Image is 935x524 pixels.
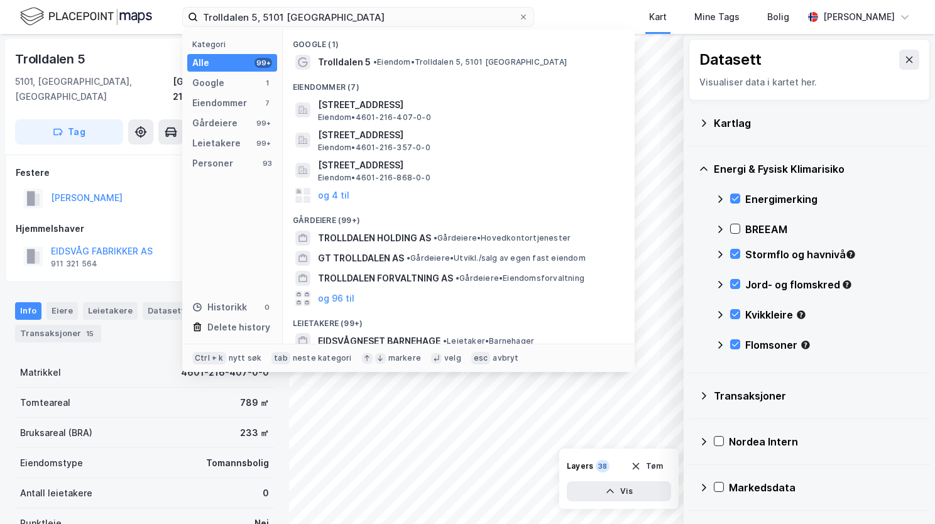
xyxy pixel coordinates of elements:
[283,205,635,228] div: Gårdeiere (99+)
[745,247,920,262] div: Stormflo og havnivå
[694,9,740,25] div: Mine Tags
[84,327,96,340] div: 15
[714,388,920,403] div: Transaksjoner
[192,300,247,315] div: Historikk
[229,353,262,363] div: nytt søk
[262,78,272,88] div: 1
[173,74,274,104] div: [GEOGRAPHIC_DATA], 216/407
[745,277,920,292] div: Jord- og flomskred
[207,320,270,335] div: Delete history
[767,9,789,25] div: Bolig
[83,302,138,320] div: Leietakere
[240,425,269,440] div: 233 ㎡
[493,353,518,363] div: avbryt
[20,365,61,380] div: Matrikkel
[318,271,453,286] span: TROLLDALEN FORVALTNING AS
[192,75,224,90] div: Google
[841,279,853,290] div: Tooltip anchor
[254,58,272,68] div: 99+
[271,352,290,364] div: tab
[318,158,620,173] span: [STREET_ADDRESS]
[318,97,620,112] span: [STREET_ADDRESS]
[823,9,895,25] div: [PERSON_NAME]
[388,353,421,363] div: markere
[293,353,352,363] div: neste kategori
[263,486,269,501] div: 0
[262,158,272,168] div: 93
[198,8,518,26] input: Søk på adresse, matrikkel, gårdeiere, leietakere eller personer
[699,50,762,70] div: Datasett
[20,456,83,471] div: Eiendomstype
[206,456,269,471] div: Tomannsbolig
[262,98,272,108] div: 7
[456,273,459,283] span: •
[434,233,571,243] span: Gårdeiere • Hovedkontortjenester
[714,161,920,177] div: Energi & Fysisk Klimarisiko
[745,192,920,207] div: Energimerking
[20,6,152,28] img: logo.f888ab2527a4732fd821a326f86c7f29.svg
[318,143,430,153] span: Eiendom • 4601-216-357-0-0
[254,138,272,148] div: 99+
[192,55,209,70] div: Alle
[46,302,78,320] div: Eiere
[567,461,593,471] div: Layers
[699,75,919,90] div: Visualiser data i kartet her.
[596,460,610,472] div: 38
[318,251,404,266] span: GT TROLLDALEN AS
[15,302,41,320] div: Info
[240,395,269,410] div: 789 ㎡
[254,118,272,128] div: 99+
[471,352,491,364] div: esc
[318,55,371,70] span: Trolldalen 5
[745,307,920,322] div: Kvikkleire
[192,352,226,364] div: Ctrl + k
[714,116,920,131] div: Kartlag
[318,112,431,123] span: Eiendom • 4601-216-407-0-0
[15,49,88,69] div: Trolldalen 5
[16,165,273,180] div: Festere
[729,480,920,495] div: Markedsdata
[20,395,70,410] div: Tomteareal
[407,253,586,263] span: Gårdeiere • Utvikl./salg av egen fast eiendom
[434,233,437,243] span: •
[318,128,620,143] span: [STREET_ADDRESS]
[318,291,354,306] button: og 96 til
[20,425,92,440] div: Bruksareal (BRA)
[192,116,238,131] div: Gårdeiere
[51,259,97,269] div: 911 321 564
[443,336,447,346] span: •
[318,188,349,203] button: og 4 til
[745,222,920,237] div: BREEAM
[283,72,635,95] div: Eiendommer (7)
[143,302,190,320] div: Datasett
[262,302,272,312] div: 0
[845,249,856,260] div: Tooltip anchor
[745,337,920,352] div: Flomsoner
[318,231,431,246] span: TROLLDALEN HOLDING AS
[15,119,123,145] button: Tag
[318,173,430,183] span: Eiendom • 4601-216-868-0-0
[649,9,667,25] div: Kart
[373,57,377,67] span: •
[192,156,233,171] div: Personer
[456,273,584,283] span: Gårdeiere • Eiendomsforvaltning
[192,96,247,111] div: Eiendommer
[872,464,935,524] iframe: Chat Widget
[373,57,567,67] span: Eiendom • Trolldalen 5, 5101 [GEOGRAPHIC_DATA]
[15,325,101,342] div: Transaksjoner
[192,40,277,49] div: Kategori
[181,365,269,380] div: 4601-216-407-0-0
[623,456,671,476] button: Tøm
[15,74,173,104] div: 5101, [GEOGRAPHIC_DATA], [GEOGRAPHIC_DATA]
[20,486,92,501] div: Antall leietakere
[796,309,807,320] div: Tooltip anchor
[444,353,461,363] div: velg
[283,308,635,331] div: Leietakere (99+)
[443,336,534,346] span: Leietaker • Barnehager
[407,253,410,263] span: •
[16,221,273,236] div: Hjemmelshaver
[192,136,241,151] div: Leietakere
[800,339,811,351] div: Tooltip anchor
[567,481,671,501] button: Vis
